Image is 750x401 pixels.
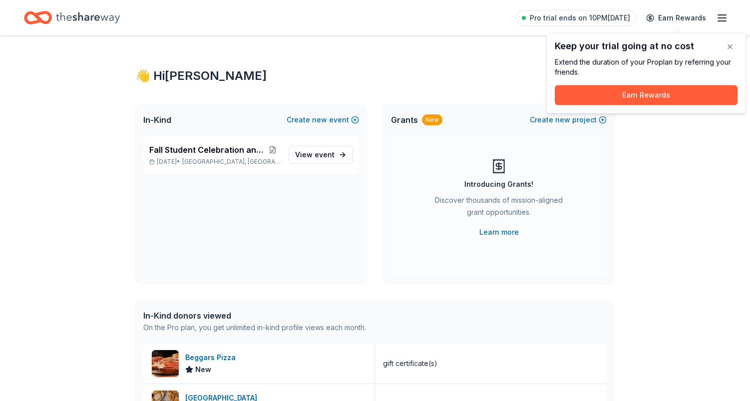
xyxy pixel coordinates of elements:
div: Beggars Pizza [185,352,240,364]
button: Createnewproject [530,114,607,126]
a: Pro trial ends on 10PM[DATE] [516,10,636,26]
div: 👋 Hi [PERSON_NAME] [135,68,615,84]
img: Image for Beggars Pizza [152,350,179,377]
span: Pro trial ends on 10PM[DATE] [530,12,630,24]
span: Grants [391,114,418,126]
div: Keep your trial going at no cost [555,41,738,51]
a: Home [24,6,120,29]
span: In-Kind [143,114,171,126]
div: gift certificate(s) [383,358,437,370]
span: View [295,149,335,161]
div: New [422,114,442,125]
div: Extend the duration of your Pro plan by referring your friends. [555,57,738,77]
div: In-Kind donors viewed [143,310,366,322]
span: Fall Student Celebration and Auction [149,144,265,156]
a: Earn Rewards [640,9,712,27]
span: new [555,114,570,126]
button: Createnewevent [287,114,359,126]
span: event [315,150,335,159]
span: New [195,364,211,376]
button: Earn Rewards [555,85,738,105]
div: Discover thousands of mission-aligned grant opportunities. [431,194,567,222]
a: Learn more [479,226,519,238]
span: new [312,114,327,126]
p: [DATE] • [149,158,281,166]
a: View event [289,146,353,164]
span: [GEOGRAPHIC_DATA], [GEOGRAPHIC_DATA] [182,158,281,166]
div: On the Pro plan, you get unlimited in-kind profile views each month. [143,322,366,334]
div: Introducing Grants! [464,178,533,190]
